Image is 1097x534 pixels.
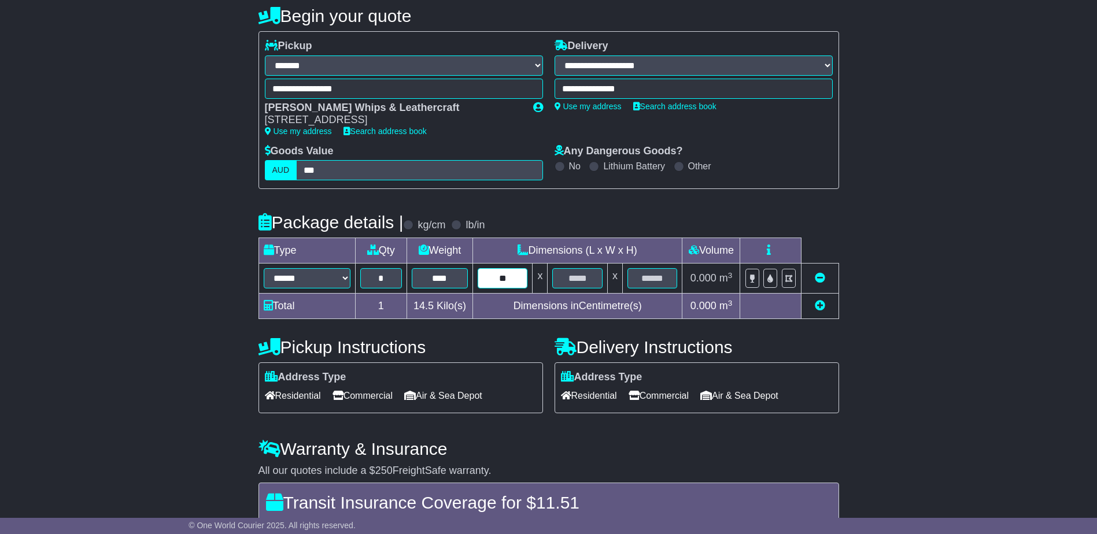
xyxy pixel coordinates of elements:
[355,294,407,319] td: 1
[418,219,445,232] label: kg/cm
[375,465,393,476] span: 250
[555,145,683,158] label: Any Dangerous Goods?
[258,6,839,25] h4: Begin your quote
[633,102,716,111] a: Search address book
[265,127,332,136] a: Use my address
[815,300,825,311] a: Add new item
[688,161,711,172] label: Other
[690,300,716,311] span: 0.000
[265,102,522,114] div: [PERSON_NAME] Whips & Leathercraft
[728,299,733,307] sup: 3
[265,114,522,127] div: [STREET_ADDRESS]
[555,102,622,111] a: Use my address
[333,387,393,405] span: Commercial
[472,294,682,319] td: Dimensions in Centimetre(s)
[343,127,427,136] a: Search address book
[413,300,434,311] span: 14.5
[258,294,355,319] td: Total
[258,439,839,458] h4: Warranty & Insurance
[815,272,825,284] a: Remove this item
[404,387,482,405] span: Air & Sea Depot
[266,493,832,512] h4: Transit Insurance Coverage for $
[719,300,733,311] span: m
[533,264,548,294] td: x
[265,145,334,158] label: Goods Value
[265,387,321,405] span: Residential
[258,465,839,477] div: All our quotes include a $ FreightSafe warranty.
[569,161,581,172] label: No
[629,387,689,405] span: Commercial
[407,294,472,319] td: Kilo(s)
[258,213,404,232] h4: Package details |
[472,238,682,264] td: Dimensions (L x W x H)
[561,371,642,384] label: Address Type
[258,238,355,264] td: Type
[466,219,485,232] label: lb/in
[555,40,608,53] label: Delivery
[189,521,356,530] span: © One World Courier 2025. All rights reserved.
[355,238,407,264] td: Qty
[728,271,733,280] sup: 3
[561,387,617,405] span: Residential
[536,493,579,512] span: 11.51
[265,160,297,180] label: AUD
[265,40,312,53] label: Pickup
[682,238,740,264] td: Volume
[555,338,839,357] h4: Delivery Instructions
[700,387,778,405] span: Air & Sea Depot
[690,272,716,284] span: 0.000
[603,161,665,172] label: Lithium Battery
[607,264,622,294] td: x
[265,371,346,384] label: Address Type
[719,272,733,284] span: m
[258,338,543,357] h4: Pickup Instructions
[407,238,472,264] td: Weight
